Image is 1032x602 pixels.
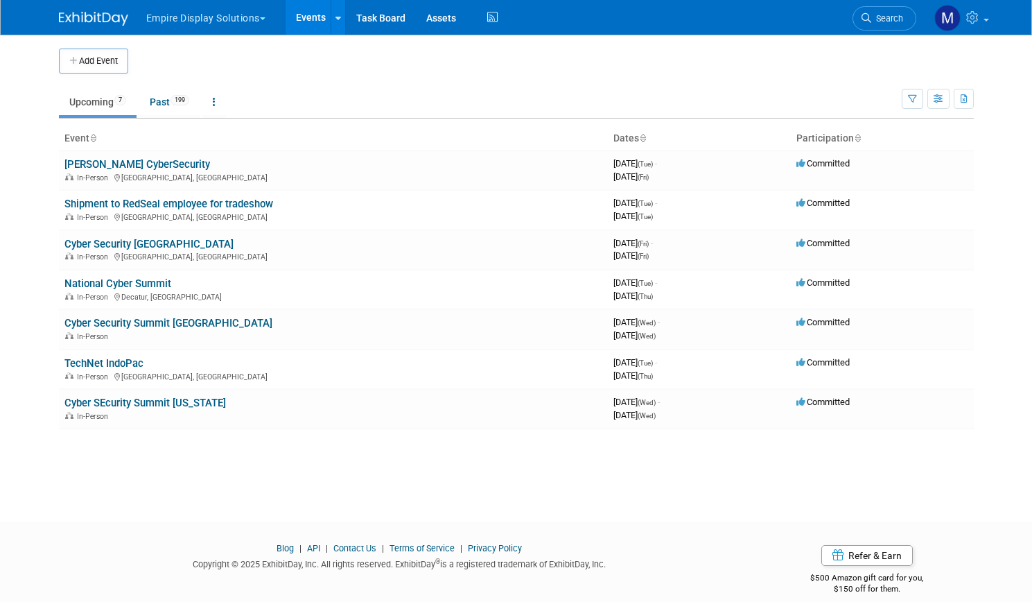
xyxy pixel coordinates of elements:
a: Privacy Policy [468,543,522,553]
span: [DATE] [613,250,649,261]
img: In-Person Event [65,173,73,180]
div: [GEOGRAPHIC_DATA], [GEOGRAPHIC_DATA] [64,171,602,182]
span: (Wed) [638,319,656,327]
img: In-Person Event [65,293,73,300]
span: (Wed) [638,399,656,406]
span: In-Person [77,412,112,421]
span: - [655,198,657,208]
span: [DATE] [613,397,660,407]
span: Committed [796,238,850,248]
span: - [655,158,657,169]
span: [DATE] [613,211,653,221]
span: [DATE] [613,171,649,182]
img: ExhibitDay [59,12,128,26]
a: TechNet IndoPac [64,357,143,370]
span: [DATE] [613,291,653,301]
div: [GEOGRAPHIC_DATA], [GEOGRAPHIC_DATA] [64,250,602,261]
span: Search [871,13,903,24]
a: Sort by Event Name [89,132,96,144]
div: Decatur, [GEOGRAPHIC_DATA] [64,291,602,302]
span: Committed [796,357,850,368]
span: 199 [170,95,189,105]
span: Committed [796,277,850,288]
a: National Cyber Summit [64,277,171,290]
span: In-Person [77,332,112,341]
span: | [378,543,387,553]
div: Copyright © 2025 ExhibitDay, Inc. All rights reserved. ExhibitDay is a registered trademark of Ex... [59,555,740,571]
div: [GEOGRAPHIC_DATA], [GEOGRAPHIC_DATA] [64,370,602,381]
div: $500 Amazon gift card for you, [760,563,974,595]
span: [DATE] [613,238,653,248]
th: Event [59,127,608,150]
a: Cyber Security Summit [GEOGRAPHIC_DATA] [64,317,272,329]
span: Committed [796,317,850,327]
a: Cyber Security [GEOGRAPHIC_DATA] [64,238,234,250]
span: - [658,317,660,327]
div: $150 off for them. [760,583,974,595]
span: (Thu) [638,372,653,380]
button: Add Event [59,49,128,74]
span: [DATE] [613,277,657,288]
a: Shipment to RedSeal employee for tradeshow [64,198,273,210]
img: In-Person Event [65,213,73,220]
span: Committed [796,158,850,169]
img: In-Person Event [65,252,73,259]
span: [DATE] [613,410,656,420]
span: - [655,277,657,288]
a: Terms of Service [390,543,455,553]
span: [DATE] [613,357,657,368]
span: [DATE] [613,158,657,169]
span: (Wed) [638,412,656,420]
a: Blog [277,543,294,553]
span: (Fri) [638,173,649,181]
th: Dates [608,127,791,150]
span: [DATE] [613,317,660,327]
span: (Tue) [638,213,653,221]
a: API [307,543,320,553]
span: - [658,397,660,407]
span: (Wed) [638,332,656,340]
sup: ® [435,558,440,565]
div: [GEOGRAPHIC_DATA], [GEOGRAPHIC_DATA] [64,211,602,222]
img: Matt h [934,5,961,31]
a: Cyber SEcurity Summit [US_STATE] [64,397,226,409]
span: (Tue) [638,279,653,287]
span: Committed [796,397,850,407]
a: Contact Us [333,543,376,553]
span: (Tue) [638,200,653,207]
img: In-Person Event [65,332,73,339]
span: In-Person [77,252,112,261]
span: (Fri) [638,252,649,260]
span: (Fri) [638,240,649,248]
a: Sort by Start Date [639,132,646,144]
span: Committed [796,198,850,208]
span: [DATE] [613,330,656,341]
span: [DATE] [613,370,653,381]
th: Participation [791,127,974,150]
span: In-Person [77,372,112,381]
span: (Tue) [638,160,653,168]
span: 7 [114,95,126,105]
span: - [655,357,657,368]
a: Refer & Earn [821,545,913,566]
span: In-Person [77,213,112,222]
span: In-Person [77,293,112,302]
span: [DATE] [613,198,657,208]
a: Past199 [139,89,200,115]
span: (Thu) [638,293,653,300]
a: Upcoming7 [59,89,137,115]
a: [PERSON_NAME] CyberSecurity [64,158,210,171]
span: | [457,543,466,553]
span: - [651,238,653,248]
a: Search [852,6,916,31]
img: In-Person Event [65,412,73,419]
img: In-Person Event [65,372,73,379]
span: | [322,543,331,553]
a: Sort by Participation Type [854,132,861,144]
span: | [296,543,305,553]
span: (Tue) [638,359,653,367]
span: In-Person [77,173,112,182]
